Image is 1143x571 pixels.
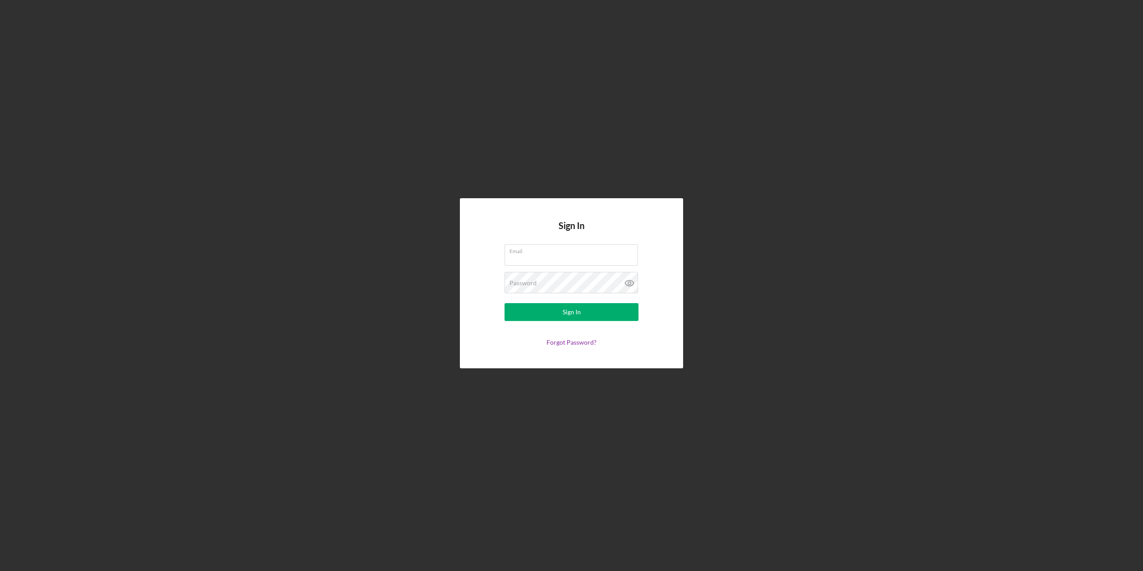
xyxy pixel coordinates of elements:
[559,221,584,244] h4: Sign In
[509,245,638,254] label: Email
[509,279,537,287] label: Password
[563,303,581,321] div: Sign In
[505,303,638,321] button: Sign In
[546,338,597,346] a: Forgot Password?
